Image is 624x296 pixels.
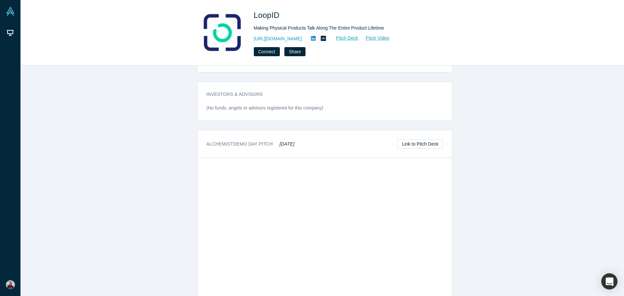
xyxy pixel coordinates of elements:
img: Alchemist Vault Logo [6,7,15,16]
h3: Alchemist Demo Day Pitch [206,141,294,148]
img: Vincent Lui's Account [6,280,15,289]
span: LoopID [254,11,282,19]
button: Share [284,47,305,56]
a: [URL][DOMAIN_NAME] [254,35,302,42]
a: Link to Pitch Deck [397,139,443,148]
div: (No funds, angels or advisors registered for this company) [206,105,443,116]
em: [DATE] [279,141,294,147]
a: Pitch Deck [329,34,358,42]
button: Connect [254,47,280,56]
h3: Investors & Advisors [206,91,434,98]
div: Making Physical Products Talk Along The Entire Product Lifetime [254,25,436,32]
a: Pitch Video [358,34,390,42]
img: LoopID's Logo [199,9,245,55]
